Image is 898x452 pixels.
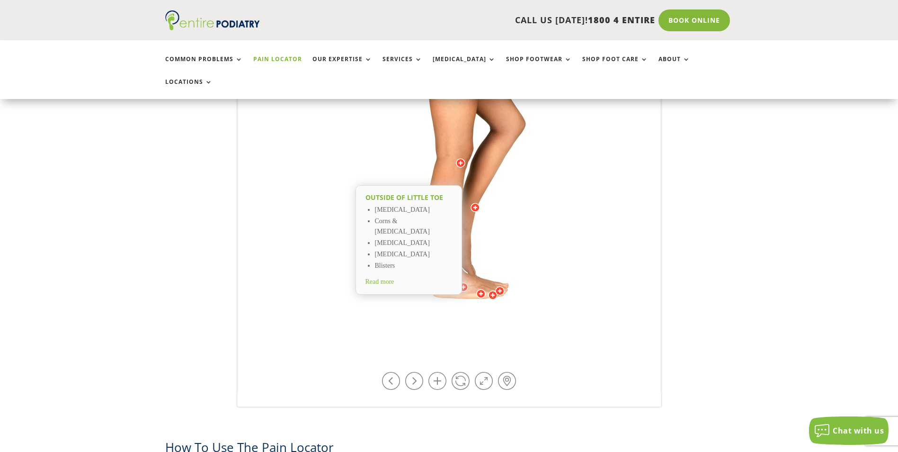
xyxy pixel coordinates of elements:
a: Rotate left [382,372,400,390]
span: Chat with us [833,425,884,436]
li: Corns & [MEDICAL_DATA] [375,216,452,238]
a: Entire Podiatry [165,23,260,32]
a: Common Problems [165,56,243,76]
button: Chat with us [809,416,889,445]
span: Read more [365,278,394,285]
a: Services [382,56,422,76]
a: Zoom in / out [428,372,446,390]
a: Our Expertise [312,56,372,76]
h2: Outside of little toe [365,193,452,202]
li: [MEDICAL_DATA] [375,249,452,261]
a: Play / Stop [452,372,470,390]
img: logo (1) [165,10,260,30]
a: Full Screen on / off [475,372,493,390]
a: About [658,56,690,76]
li: [MEDICAL_DATA] [375,238,452,249]
a: Shop Footwear [506,56,572,76]
a: Rotate right [405,372,423,390]
a: Locations [165,79,213,99]
span: 1800 4 ENTIRE [588,14,655,26]
li: Blisters [375,261,452,272]
a: Outside of little toe [MEDICAL_DATA] Corns & [MEDICAL_DATA] [MEDICAL_DATA] [MEDICAL_DATA] Blister... [356,185,462,284]
a: [MEDICAL_DATA] [433,56,496,76]
a: Pain Locator [253,56,302,76]
li: [MEDICAL_DATA] [375,205,452,216]
p: CALL US [DATE]! [296,14,655,27]
a: Shop Foot Care [582,56,648,76]
a: Hot-spots on / off [498,372,516,390]
a: Book Online [658,9,730,31]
